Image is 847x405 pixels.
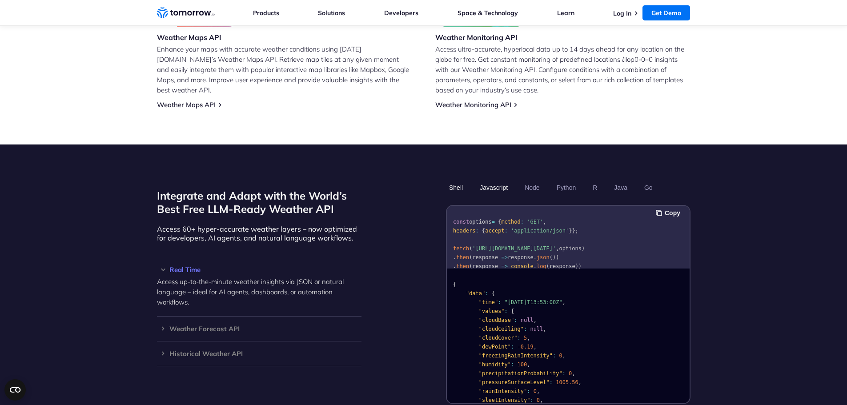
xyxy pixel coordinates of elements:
[562,299,565,305] span: ,
[157,100,216,109] a: Weather Maps API
[533,388,536,394] span: 0
[504,228,507,234] span: :
[520,344,533,350] span: 0.19
[453,254,456,261] span: .
[613,9,631,17] a: Log In
[549,379,552,385] span: :
[469,254,472,261] span: (
[578,379,581,385] span: ,
[559,353,562,359] span: 0
[656,208,683,218] button: Copy
[498,299,501,305] span: :
[530,397,533,403] span: :
[575,263,578,269] span: )
[318,9,345,17] a: Solutions
[466,290,485,297] span: "data"
[546,263,549,269] span: (
[557,9,574,17] a: Learn
[517,335,520,341] span: :
[477,180,511,195] button: Javascript
[511,308,514,314] span: {
[562,353,565,359] span: ,
[469,263,472,269] span: (
[453,281,456,288] span: {
[556,379,578,385] span: 1005.56
[478,344,510,350] span: "dewPoint"
[478,388,526,394] span: "rainIntensity"
[553,180,579,195] button: Python
[517,344,520,350] span: -
[469,245,472,252] span: (
[507,254,533,261] span: response
[530,326,543,332] span: null
[456,263,469,269] span: then
[453,219,469,225] span: const
[556,254,559,261] span: )
[157,225,361,242] p: Access 60+ hyper-accurate weather layers – now optimized for developers, AI agents, and natural l...
[533,254,536,261] span: .
[472,254,498,261] span: response
[523,335,526,341] span: 5
[536,254,549,261] span: json
[511,228,569,234] span: 'application/json'
[501,219,520,225] span: method
[543,219,546,225] span: ,
[517,361,527,368] span: 100
[559,245,582,252] span: options
[527,361,530,368] span: ,
[501,254,507,261] span: =>
[4,379,26,401] button: Open CMP widget
[498,219,501,225] span: {
[527,388,530,394] span: :
[491,290,494,297] span: {
[578,263,581,269] span: )
[478,335,517,341] span: "cloudCover"
[511,344,514,350] span: :
[478,361,510,368] span: "humidity"
[522,180,542,195] button: Node
[157,350,361,357] h3: Historical Weather API
[469,219,492,225] span: options
[157,189,361,216] h2: Integrate and Adapt with the World’s Best Free LLM-Ready Weather API
[478,370,562,377] span: "precipitationProbability"
[511,263,534,269] span: console
[533,317,536,323] span: ,
[504,308,507,314] span: :
[485,228,504,234] span: accept
[533,263,536,269] span: .
[446,180,466,195] button: Shell
[384,9,418,17] a: Developers
[435,100,511,109] a: Weather Monitoring API
[511,361,514,368] span: :
[253,9,279,17] a: Products
[453,228,476,234] span: headers
[536,388,539,394] span: ,
[520,219,523,225] span: :
[472,245,556,252] span: '[URL][DOMAIN_NAME][DATE]'
[157,266,361,273] div: Real Time
[572,370,575,377] span: ,
[491,219,494,225] span: =
[157,277,361,307] p: Access up-to-the-minute weather insights via JSON or natural language – ideal for AI agents, dash...
[472,263,498,269] span: response
[527,219,543,225] span: 'GET'
[590,180,600,195] button: R
[562,370,565,377] span: :
[611,180,630,195] button: Java
[569,228,572,234] span: }
[157,325,361,332] h3: Weather Forecast API
[533,344,536,350] span: ,
[435,44,690,95] p: Access ultra-accurate, hyperlocal data up to 14 days ahead for any location on the globe for free...
[549,263,575,269] span: response
[520,317,533,323] span: null
[485,290,488,297] span: :
[478,299,498,305] span: "time"
[514,317,517,323] span: :
[641,180,655,195] button: Go
[475,228,478,234] span: :
[572,228,578,234] span: };
[478,317,514,323] span: "cloudBase"
[478,353,552,359] span: "freezingRainIntensity"
[543,326,546,332] span: ,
